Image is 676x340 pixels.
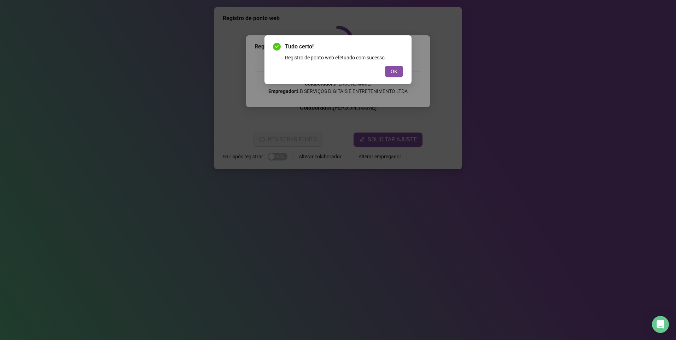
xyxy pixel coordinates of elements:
div: Open Intercom Messenger [652,316,669,333]
button: OK [385,66,403,77]
span: check-circle [273,43,281,51]
span: OK [391,68,397,75]
div: Registro de ponto web efetuado com sucesso. [285,54,403,61]
span: Tudo certo! [285,42,403,51]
